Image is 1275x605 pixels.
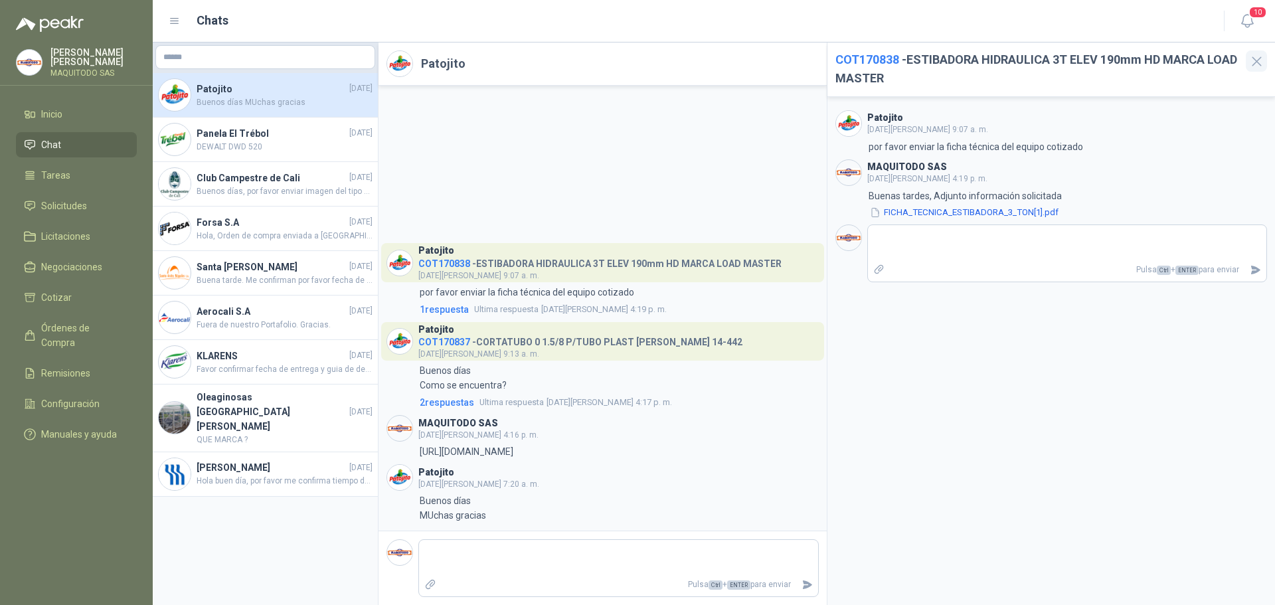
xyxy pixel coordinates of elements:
span: 1 respuesta [420,302,469,317]
span: [DATE][PERSON_NAME] 4:19 p. m. [474,303,667,316]
h4: [PERSON_NAME] [197,460,347,475]
a: Órdenes de Compra [16,315,137,355]
span: Configuración [41,396,100,411]
img: Company Logo [836,111,861,136]
a: Company LogoForsa S.A[DATE]Hola, Orden de compra enviada a [GEOGRAPHIC_DATA], este material se re... [153,207,378,251]
span: Favor confirmar fecha de entrega y guia de despacho. [197,363,373,376]
span: Solicitudes [41,199,87,213]
h4: Santa [PERSON_NAME] [197,260,347,274]
img: Company Logo [387,416,412,441]
a: Configuración [16,391,137,416]
span: Buena tarde. Me confirman por favor fecha de entrega. Gracias [197,274,373,287]
img: Company Logo [159,257,191,289]
img: Company Logo [836,160,861,185]
a: Company LogoPanela El Trébol[DATE]DEWALT DWD 520 [153,118,378,162]
h4: Panela El Trébol [197,126,347,141]
h3: Patojito [867,114,903,122]
p: Buenos días MUchas gracias [420,493,486,523]
a: Solicitudes [16,193,137,218]
span: [DATE] [349,305,373,317]
span: Negociaciones [41,260,102,274]
h3: Patojito [418,326,454,333]
span: QUE MARCA ? [197,434,373,446]
img: Company Logo [159,402,191,434]
span: [DATE][PERSON_NAME] 4:16 p. m. [418,430,539,440]
span: Buenos días MUchas gracias [197,96,373,109]
img: Company Logo [159,124,191,155]
span: [DATE] [349,216,373,228]
a: Chat [16,132,137,157]
button: Enviar [1244,258,1266,282]
a: Company LogoAerocali S.A[DATE]Fuera de nuestro Portafolio. Gracias. [153,296,378,340]
img: Company Logo [387,51,412,76]
span: Remisiones [41,366,90,381]
span: Inicio [41,107,62,122]
span: [DATE] [349,406,373,418]
a: Cotizar [16,285,137,310]
label: Adjuntar archivos [419,573,442,596]
span: [DATE] [349,127,373,139]
a: Negociaciones [16,254,137,280]
button: 10 [1235,9,1259,33]
a: Company LogoOleaginosas [GEOGRAPHIC_DATA][PERSON_NAME][DATE]QUE MARCA ? [153,385,378,452]
img: Company Logo [159,346,191,378]
h3: Patojito [418,247,454,254]
span: Ctrl [709,580,722,590]
span: Ultima respuesta [474,303,539,316]
img: Company Logo [159,79,191,111]
span: [DATE][PERSON_NAME] 9:07 a. m. [867,125,988,134]
img: Company Logo [159,168,191,200]
img: Company Logo [387,540,412,565]
span: Buenos días, por favor enviar imagen del tipo de llave que requiere, y especificar si pulgadas o ... [197,185,373,198]
span: [DATE][PERSON_NAME] 9:13 a. m. [418,349,539,359]
span: Fuera de nuestro Portafolio. Gracias. [197,319,373,331]
img: Company Logo [159,302,191,333]
img: Company Logo [159,213,191,244]
label: Adjuntar archivos [868,258,891,282]
h4: Aerocali S.A [197,304,347,319]
a: Company LogoClub Campestre de Cali[DATE]Buenos días, por favor enviar imagen del tipo de llave qu... [153,162,378,207]
img: Logo peakr [16,16,84,32]
a: Tareas [16,163,137,188]
img: Company Logo [387,465,412,490]
p: Buenos días Como se encuentra? [420,363,507,392]
span: Chat [41,137,61,152]
span: Licitaciones [41,229,90,244]
span: ENTER [727,580,750,590]
p: [URL][DOMAIN_NAME] [420,444,513,459]
a: Company LogoSanta [PERSON_NAME][DATE]Buena tarde. Me confirman por favor fecha de entrega. Gracias [153,251,378,296]
img: Company Logo [387,250,412,276]
h4: Patojito [197,82,347,96]
span: [DATE][PERSON_NAME] 9:07 a. m. [418,271,539,280]
span: Manuales y ayuda [41,427,117,442]
h2: Patojito [421,54,466,73]
span: [DATE][PERSON_NAME] 4:17 p. m. [479,396,672,409]
p: por favor enviar la ficha técnica del equipo cotizado [420,285,634,300]
h3: MAQUITODO SAS [867,163,947,171]
span: Órdenes de Compra [41,321,124,350]
span: [DATE][PERSON_NAME] 4:19 p. m. [867,174,987,183]
span: COT170837 [418,337,470,347]
span: Ultima respuesta [479,396,544,409]
span: COT170838 [418,258,470,269]
span: DEWALT DWD 520 [197,141,373,153]
span: Hola, Orden de compra enviada a [GEOGRAPHIC_DATA], este material se recogera. Me confirmas horari... [197,230,373,242]
a: 2respuestasUltima respuesta[DATE][PERSON_NAME] 4:17 p. m. [417,395,819,410]
a: Company LogoKLARENS[DATE]Favor confirmar fecha de entrega y guia de despacho. [153,340,378,385]
p: [PERSON_NAME] [PERSON_NAME] [50,48,137,66]
span: ENTER [1175,266,1199,275]
a: Company LogoPatojito[DATE]Buenos días MUchas gracias [153,73,378,118]
span: [DATE][PERSON_NAME] 7:20 a. m. [418,479,539,489]
span: [DATE] [349,171,373,184]
span: [DATE] [349,82,373,95]
p: Pulsa + para enviar [890,258,1244,282]
p: Buenas tardes, Adjunto información solicitada [869,189,1062,203]
span: COT170838 [835,52,899,66]
span: 2 respuesta s [420,395,474,410]
a: Manuales y ayuda [16,422,137,447]
h4: - CORTATUBO 0 1.5/8 P/TUBO PLAST [PERSON_NAME] 14-442 [418,333,742,346]
a: 1respuestaUltima respuesta[DATE][PERSON_NAME] 4:19 p. m. [417,302,819,317]
a: Remisiones [16,361,137,386]
h4: Forsa S.A [197,215,347,230]
h4: KLARENS [197,349,347,363]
